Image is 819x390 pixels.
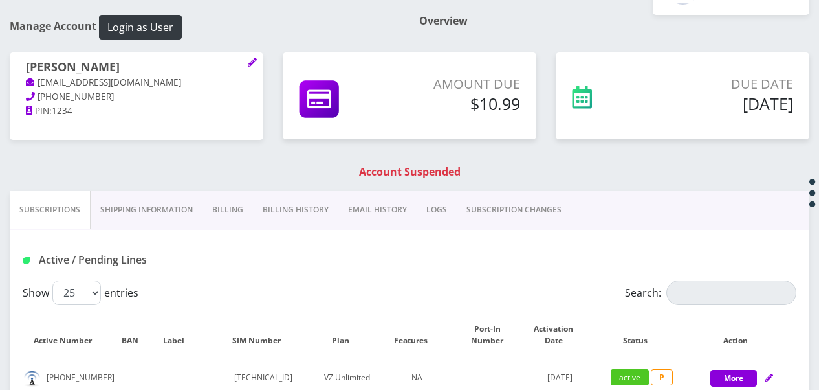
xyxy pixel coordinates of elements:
[525,310,595,360] th: Activation Date: activate to sort column ascending
[96,19,182,33] a: Login as User
[202,191,253,229] a: Billing
[547,372,573,383] span: [DATE]
[399,94,520,113] h5: $10.99
[457,191,571,229] a: SUBSCRIPTION CHANGES
[652,94,793,113] h5: [DATE]
[52,105,72,117] span: 1234
[158,310,203,360] th: Label: activate to sort column ascending
[710,370,757,387] button: More
[338,191,417,229] a: EMAIL HISTORY
[38,91,114,102] span: [PHONE_NUMBER]
[419,15,809,27] h1: Overview
[371,310,463,360] th: Features: activate to sort column ascending
[26,105,52,118] a: PIN:
[596,310,688,360] th: Status: activate to sort column ascending
[24,371,40,387] img: default.png
[652,75,793,94] p: Due Date
[13,166,806,178] h1: Account Suspended
[26,76,181,89] a: [EMAIL_ADDRESS][DOMAIN_NAME]
[689,310,795,360] th: Action: activate to sort column ascending
[651,369,673,385] span: P
[91,191,202,229] a: Shipping Information
[26,60,247,76] h1: [PERSON_NAME]
[464,310,523,360] th: Port-In Number: activate to sort column ascending
[24,310,115,360] th: Active Number: activate to sort column ascending
[253,191,338,229] a: Billing History
[10,191,91,229] a: Subscriptions
[52,281,101,305] select: Showentries
[10,15,400,40] h1: Manage Account
[625,281,796,305] label: Search:
[417,191,457,229] a: LOGS
[23,254,268,266] h1: Active / Pending Lines
[23,257,30,264] img: Active / Pending Lines
[99,15,182,40] button: Login as User
[323,310,371,360] th: Plan: activate to sort column ascending
[116,310,157,360] th: BAN: activate to sort column ascending
[611,369,649,385] span: active
[399,75,520,94] p: Amount Due
[204,310,322,360] th: SIM Number: activate to sort column ascending
[666,281,796,305] input: Search:
[23,281,138,305] label: Show entries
